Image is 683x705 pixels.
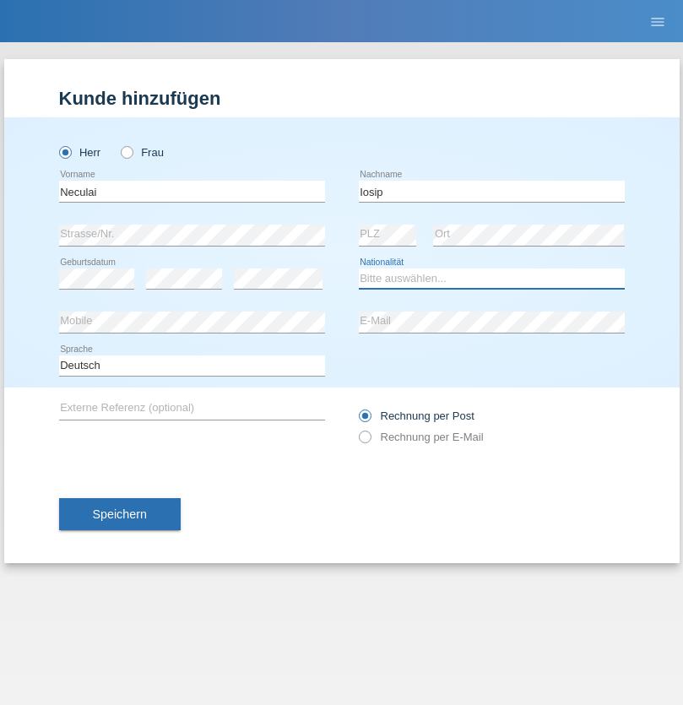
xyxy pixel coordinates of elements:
input: Herr [59,146,70,157]
label: Rechnung per Post [359,409,474,422]
span: Speichern [93,507,147,521]
input: Frau [121,146,132,157]
input: Rechnung per E-Mail [359,431,370,452]
label: Rechnung per E-Mail [359,431,484,443]
input: Rechnung per Post [359,409,370,431]
label: Frau [121,146,164,159]
i: menu [649,14,666,30]
label: Herr [59,146,101,159]
h1: Kunde hinzufügen [59,88,625,109]
a: menu [641,16,675,26]
button: Speichern [59,498,181,530]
